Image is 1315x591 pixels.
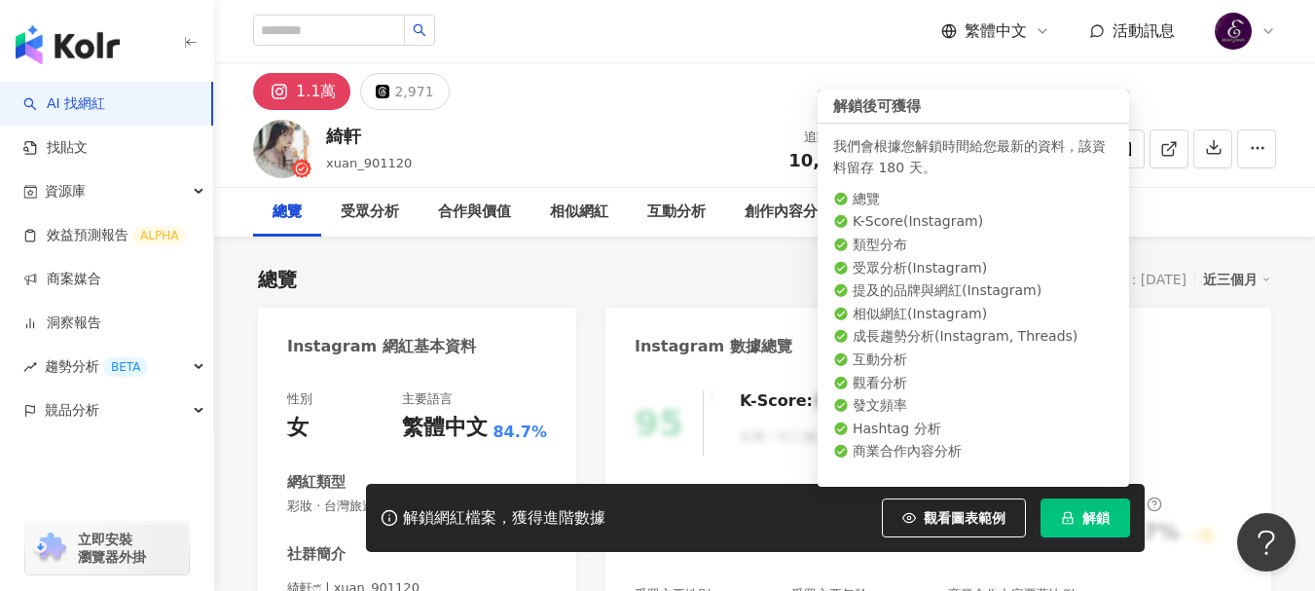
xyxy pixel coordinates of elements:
[23,226,186,245] a: 效益預測報告ALPHA
[818,90,1129,124] div: 解鎖後可獲得
[287,336,476,357] div: Instagram 網紅基本資料
[23,138,88,158] a: 找貼文
[647,201,706,224] div: 互動分析
[45,345,148,388] span: 趨勢分析
[438,201,511,224] div: 合作與價值
[965,20,1027,42] span: 繁體中文
[833,281,1114,301] li: 提及的品牌與網紅 ( Instagram )
[31,533,69,564] img: chrome extension
[1215,13,1252,50] img: 0b573ae54792528024f807b86c0e1839_tn.jpg
[833,327,1114,347] li: 成長趨勢分析 ( Instagram, Threads )
[287,472,346,493] div: 網紅類型
[635,336,792,357] div: Instagram 數據總覽
[103,357,148,377] div: BETA
[833,374,1114,393] li: 觀看分析
[833,212,1114,232] li: K-Score ( Instagram )
[1061,511,1075,525] span: lock
[833,236,1114,255] li: 類型分布
[740,390,863,412] div: K-Score :
[402,413,488,443] div: 繁體中文
[833,442,1114,462] li: 商業合作內容分析
[287,390,312,408] div: 性別
[882,499,1026,537] button: 觀看圖表範例
[16,25,120,64] img: logo
[833,420,1114,439] li: Hashtag 分析
[1082,510,1110,526] span: 解鎖
[253,120,311,178] img: KOL Avatar
[785,128,859,147] div: 追蹤數
[833,351,1114,370] li: 互動分析
[833,190,1114,209] li: 總覽
[360,73,449,110] button: 2,971
[326,156,412,170] span: xuan_901120
[296,78,336,105] div: 1.1萬
[273,201,302,224] div: 總覽
[287,544,346,565] div: 社群簡介
[25,522,189,574] a: chrome extension立即安裝 瀏覽器外掛
[23,270,101,289] a: 商案媒合
[23,94,105,114] a: searchAI 找網紅
[924,510,1005,526] span: 觀看圖表範例
[833,135,1114,178] div: 我們會根據您解鎖時間給您最新的資料，該資料留存 180 天。
[394,78,433,105] div: 2,971
[550,201,608,224] div: 相似網紅
[1203,267,1271,292] div: 近三個月
[23,360,37,374] span: rise
[253,73,350,110] button: 1.1萬
[45,169,86,213] span: 資源庫
[258,266,297,293] div: 總覽
[326,124,412,148] div: 綺軒
[745,201,832,224] div: 創作內容分析
[287,413,309,443] div: 女
[833,259,1114,278] li: 受眾分析 ( Instagram )
[1113,21,1175,40] span: 活動訊息
[1041,499,1130,537] button: 解鎖
[413,23,426,37] span: search
[45,388,99,432] span: 競品分析
[833,305,1114,324] li: 相似網紅 ( Instagram )
[23,314,101,333] a: 洞察報告
[402,390,453,408] div: 主要語言
[403,508,605,529] div: 解鎖網紅檔案，獲得進階數據
[493,422,547,443] span: 84.7%
[833,396,1114,416] li: 發文頻率
[788,150,856,170] span: 10,662
[78,531,146,566] span: 立即安裝 瀏覽器外掛
[341,201,399,224] div: 受眾分析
